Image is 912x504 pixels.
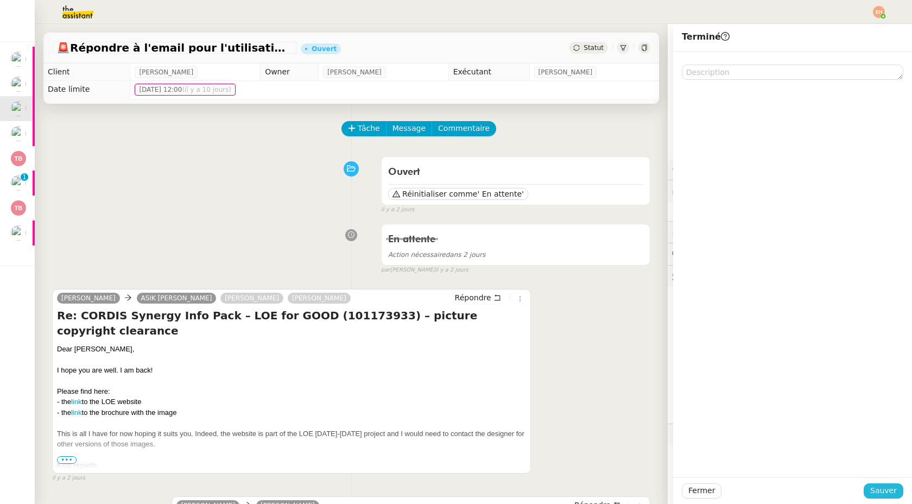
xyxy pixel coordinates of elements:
button: Répondre [451,292,505,304]
span: 🔐 [672,185,743,197]
div: ⚙️Procédures [668,159,912,180]
div: This is all I have for now hoping it suits you. Indeed, the website is part of the LOE [DATE]-[DA... [57,429,526,450]
div: Dear [PERSON_NAME], [57,344,526,355]
span: Fermer [688,484,715,497]
span: 🧴 [672,430,706,439]
p: 1 [22,173,27,183]
span: Statut [584,44,604,52]
a: link [71,408,82,417]
a: link [71,398,82,406]
img: users%2Fjeuj7FhI7bYLyCU6UIN9LElSS4x1%2Favatar%2F1678820456145.jpeg [11,126,26,141]
span: Message [392,122,426,135]
span: Répondre à l'email pour l'utilisation de l'image [56,42,292,53]
button: Sauver [864,483,903,499]
span: Ouvert [388,167,420,177]
span: Sauver [870,484,897,497]
img: users%2FtFhOaBya8rNVU5KG7br7ns1BCvi2%2Favatar%2Faa8c47da-ee6c-4101-9e7d-730f2e64f978 [11,101,26,116]
img: svg [11,200,26,216]
div: 🔐Données client [668,180,912,201]
span: 🕵️ [672,272,812,280]
td: Exécutant [448,64,529,81]
span: [DATE] 12:00 [139,84,231,95]
span: ' En attente' [477,188,523,199]
nz-badge-sup: 1 [21,173,28,181]
span: ⏲️ [672,228,747,236]
span: il y a 2 jours [52,474,85,483]
button: Réinitialiser comme' En attente' [388,188,528,200]
span: il y a 2 jours [381,205,414,215]
span: ••• [57,456,77,464]
span: 💬 [672,249,742,258]
span: (il y a 10 jours) [182,86,231,93]
img: users%2Fjeuj7FhI7bYLyCU6UIN9LElSS4x1%2Favatar%2F1678820456145.jpeg [11,77,26,92]
span: ⚙️ [672,163,729,175]
span: dans 2 jours [388,251,485,259]
img: users%2Fjeuj7FhI7bYLyCU6UIN9LElSS4x1%2Favatar%2F1678820456145.jpeg [11,225,26,241]
div: - the to the brochure with the image [57,407,526,418]
span: En attente [388,235,435,244]
span: [PERSON_NAME] [139,67,193,78]
span: Tâche [358,122,380,135]
img: svg [873,6,885,18]
span: [PERSON_NAME] [327,67,382,78]
div: Kind regards, [57,460,526,471]
img: users%2FtFhOaBya8rNVU5KG7br7ns1BCvi2%2Favatar%2Faa8c47da-ee6c-4101-9e7d-730f2e64f978 [11,52,26,67]
button: Fermer [682,483,721,499]
a: [PERSON_NAME] [57,293,120,303]
div: 🕵️Autres demandes en cours 19 [668,266,912,287]
a: [PERSON_NAME] [220,293,283,303]
div: 💬Commentaires [668,243,912,264]
div: ⏲️Tâches 9:56 [668,222,912,243]
img: users%2FtFhOaBya8rNVU5KG7br7ns1BCvi2%2Favatar%2Faa8c47da-ee6c-4101-9e7d-730f2e64f978 [11,175,26,191]
button: Message [386,121,432,136]
button: Commentaire [432,121,496,136]
span: Répondre [455,292,491,303]
button: Tâche [341,121,387,136]
span: par [381,266,390,275]
div: I hope you are well. I am back! [57,365,526,376]
h4: Re: CORDIS Synergy Info Pack – LOE for GOOD (101173933) – picture copyright clearance [57,308,526,338]
td: Owner [261,64,319,81]
img: svg [11,151,26,166]
div: Please find here: [57,386,526,397]
span: il y a 2 jours [435,266,468,275]
span: Réinitialiser comme [402,188,477,199]
a: ASIK [PERSON_NAME] [137,293,217,303]
span: 🚨 [56,41,70,54]
div: 🧴Autres [668,424,912,445]
td: Client [43,64,130,81]
span: [PERSON_NAME] [539,67,593,78]
span: Action nécessaire [388,251,446,259]
div: - the to the LOE website [57,396,526,407]
span: Terminé [682,31,730,42]
span: Commentaire [438,122,490,135]
small: [PERSON_NAME] [381,266,468,275]
td: Date limite [43,81,130,98]
div: Ouvert [312,46,337,52]
a: [PERSON_NAME] [288,293,351,303]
